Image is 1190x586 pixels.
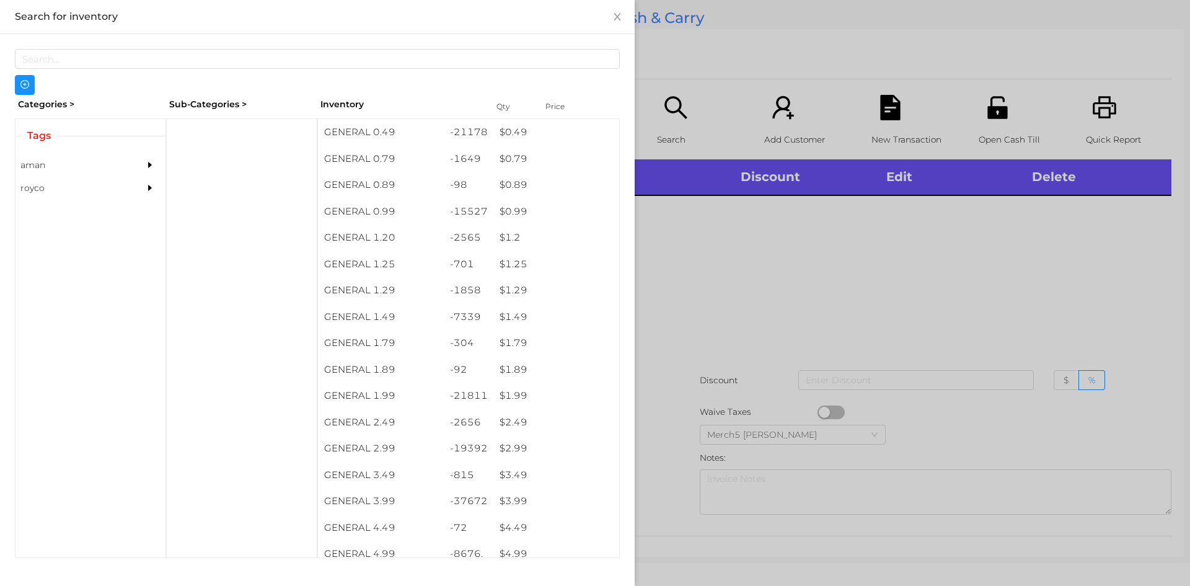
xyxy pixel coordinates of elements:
[444,515,494,541] div: -72
[318,198,444,225] div: GENERAL 0.99
[444,172,494,198] div: -98
[493,435,619,462] div: $ 2.99
[493,146,619,172] div: $ 0.79
[444,330,494,357] div: -304
[318,304,444,331] div: GENERAL 1.49
[493,224,619,251] div: $ 1.2
[444,357,494,383] div: -92
[318,515,444,541] div: GENERAL 4.49
[444,146,494,172] div: -1649
[493,541,619,567] div: $ 4.99
[320,98,481,111] div: Inventory
[493,98,531,115] div: Qty
[444,251,494,278] div: -701
[612,12,622,22] i: icon: close
[444,224,494,251] div: -2565
[444,435,494,462] div: -19392
[444,462,494,489] div: -815
[318,409,444,436] div: GENERAL 2.49
[493,172,619,198] div: $ 0.89
[444,383,494,409] div: -21811
[493,383,619,409] div: $ 1.99
[493,462,619,489] div: $ 3.49
[318,251,444,278] div: GENERAL 1.25
[493,251,619,278] div: $ 1.25
[493,357,619,383] div: $ 1.89
[493,515,619,541] div: $ 4.49
[444,488,494,515] div: -37672
[15,177,128,200] div: royco
[318,383,444,409] div: GENERAL 1.99
[493,277,619,304] div: $ 1.29
[444,409,494,436] div: -2656
[15,75,35,95] button: icon: plus-circle
[542,98,592,115] div: Price
[318,277,444,304] div: GENERAL 1.29
[444,541,494,581] div: -8676.5
[318,146,444,172] div: GENERAL 0.79
[444,304,494,331] div: -7339
[318,119,444,146] div: GENERAL 0.49
[318,172,444,198] div: GENERAL 0.89
[166,95,317,114] div: Sub-Categories >
[444,277,494,304] div: -1858
[493,488,619,515] div: $ 3.99
[21,128,57,143] span: Tags
[493,304,619,331] div: $ 1.49
[493,409,619,436] div: $ 2.49
[15,49,620,69] input: Search...
[493,198,619,225] div: $ 0.99
[444,119,494,146] div: -21178
[15,95,166,114] div: Categories >
[318,330,444,357] div: GENERAL 1.79
[444,198,494,225] div: -15527
[318,488,444,515] div: GENERAL 3.99
[493,119,619,146] div: $ 0.49
[318,224,444,251] div: GENERAL 1.20
[15,154,128,177] div: aman
[146,184,154,192] i: icon: caret-right
[318,462,444,489] div: GENERAL 3.49
[15,10,620,24] div: Search for inventory
[318,541,444,567] div: GENERAL 4.99
[318,435,444,462] div: GENERAL 2.99
[146,161,154,169] i: icon: caret-right
[493,330,619,357] div: $ 1.79
[318,357,444,383] div: GENERAL 1.89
